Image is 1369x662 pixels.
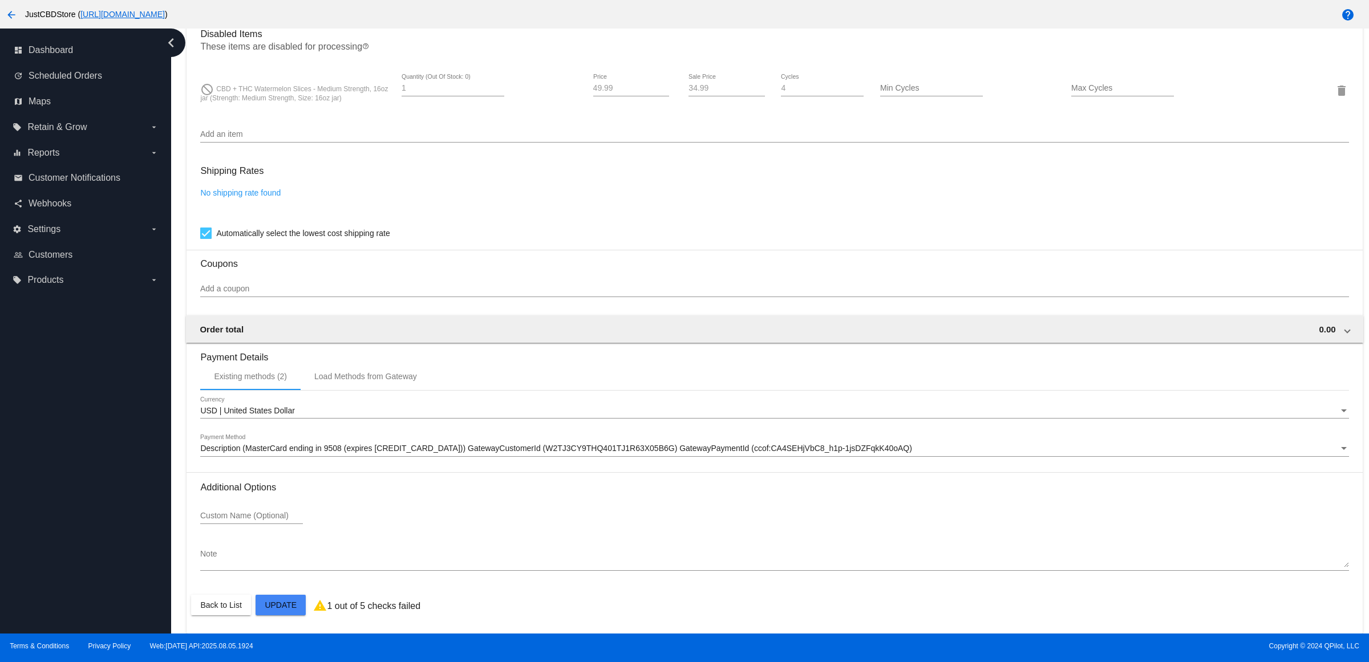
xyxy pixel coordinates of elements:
a: map Maps [14,92,159,111]
input: Add an item [200,130,1348,139]
input: Quantity (Out Of Stock: 0) [402,84,504,93]
i: arrow_drop_down [149,123,159,132]
input: Min Cycles [880,84,983,93]
mat-select: Currency [200,407,1348,416]
span: JustCBDStore ( ) [25,10,168,19]
h3: Additional Options [200,482,1348,493]
span: Automatically select the lowest cost shipping rate [216,226,390,240]
input: Custom Name (Optional) [200,511,303,521]
span: Customers [29,250,72,260]
a: dashboard Dashboard [14,41,159,59]
i: local_offer [13,275,22,285]
span: Settings [27,224,60,234]
a: people_outline Customers [14,246,159,264]
span: Customer Notifications [29,173,120,183]
span: Dashboard [29,45,73,55]
span: Back to List [200,600,241,610]
i: email [14,173,23,182]
mat-select: Payment Method [200,444,1348,453]
span: Maps [29,96,51,107]
span: CBD + THC Watermelon Slices - Medium Strength, 16oz jar (Strength: Medium Strength, Size: 16oz jar) [200,85,388,102]
i: arrow_drop_down [149,275,159,285]
i: people_outline [14,250,23,259]
span: Scheduled Orders [29,71,102,81]
input: Max Cycles [1071,84,1174,93]
mat-icon: do_not_disturb [200,83,214,96]
mat-icon: help [1341,8,1355,22]
span: Retain & Grow [27,122,87,132]
mat-icon: warning [313,599,327,612]
span: Copyright © 2024 QPilot, LLC [694,642,1359,650]
a: Web:[DATE] API:2025.08.05.1924 [150,642,253,650]
p: These items are disabled for processing [200,42,1348,56]
i: arrow_drop_down [149,148,159,157]
i: map [14,97,23,106]
a: Terms & Conditions [10,642,69,650]
a: email Customer Notifications [14,169,159,187]
input: Price [593,84,669,93]
i: local_offer [13,123,22,132]
p: 1 out of 5 checks failed [327,601,420,611]
mat-icon: delete [1335,84,1348,98]
span: 0.00 [1319,324,1335,334]
a: [URL][DOMAIN_NAME] [80,10,165,19]
span: Update [265,600,297,610]
i: chevron_left [162,34,180,52]
div: Load Methods from Gateway [314,372,417,381]
button: Update [256,595,306,615]
h3: Disabled Items [200,20,1348,39]
span: USD | United States Dollar [200,406,294,415]
a: share Webhooks [14,194,159,213]
mat-icon: help_outline [362,43,369,56]
i: arrow_drop_down [149,225,159,234]
span: Order total [200,324,244,334]
h3: Payment Details [200,343,1348,363]
a: No shipping rate found [200,188,281,197]
mat-icon: arrow_back [5,8,18,22]
input: Add a coupon [200,285,1348,294]
i: settings [13,225,22,234]
i: update [14,71,23,80]
span: Reports [27,148,59,158]
button: Back to List [191,595,250,615]
h3: Coupons [200,250,1348,269]
span: Description (MasterCard ending in 9508 (expires [CREDIT_CARD_DATA])) GatewayCustomerId (W2TJ3CY9T... [200,444,912,453]
div: Existing methods (2) [214,372,287,381]
i: equalizer [13,148,22,157]
mat-expansion-panel-header: Order total 0.00 [186,315,1363,343]
i: share [14,199,23,208]
input: Sale Price [688,84,764,93]
a: Privacy Policy [88,642,131,650]
a: update Scheduled Orders [14,67,159,85]
i: dashboard [14,46,23,55]
span: Webhooks [29,198,71,209]
span: Products [27,275,63,285]
input: Cycles [781,84,864,93]
h3: Shipping Rates [200,159,264,183]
